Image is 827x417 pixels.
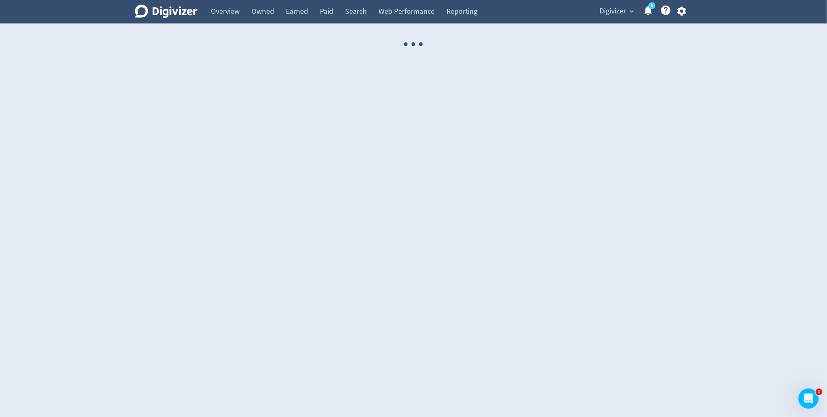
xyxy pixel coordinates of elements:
[600,5,626,18] span: Digivizer
[651,3,653,9] text: 5
[410,23,417,66] span: ·
[402,23,410,66] span: ·
[597,5,636,18] button: Digivizer
[648,2,656,9] a: 5
[628,8,636,15] span: expand_more
[417,23,425,66] span: ·
[816,389,822,395] span: 1
[798,389,819,409] iframe: Intercom live chat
